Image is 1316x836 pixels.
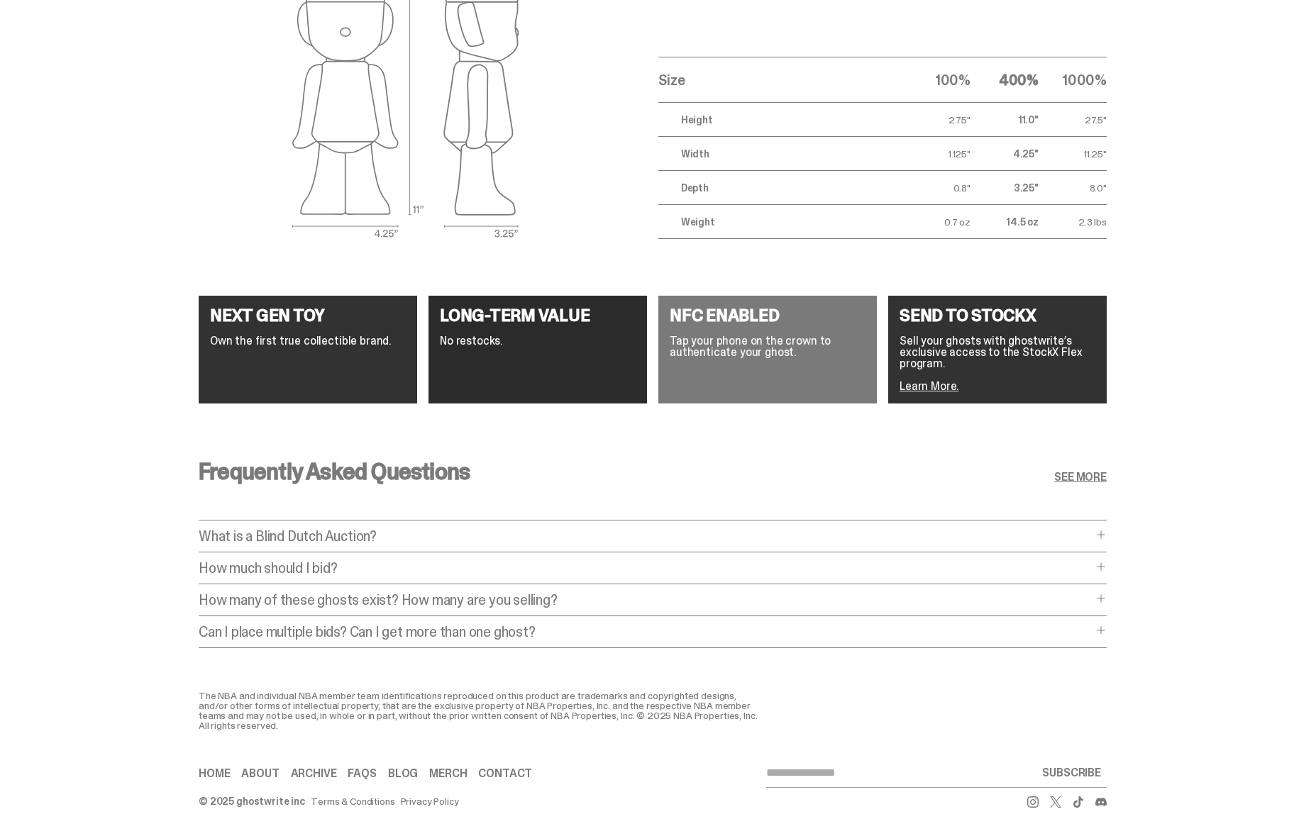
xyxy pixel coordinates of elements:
a: SEE MORE [1054,472,1107,483]
td: 2.3 lbs [1039,205,1107,239]
a: Merch [429,768,467,779]
button: SUBSCRIBE [1036,759,1107,787]
td: 1.125" [902,137,971,171]
td: 0.7 oz [902,205,971,239]
th: 400% [971,57,1039,103]
th: 100% [902,57,971,103]
p: What is a Blind Dutch Auction? [199,529,1093,543]
a: FAQs [348,768,376,779]
td: 0.8" [902,171,971,205]
td: Depth [658,171,902,205]
h4: SEND TO STOCKX [900,307,1095,324]
a: Home [199,768,230,779]
p: Sell your ghosts with ghostwrite’s exclusive access to the StockX Flex program. [900,335,1095,369]
td: 14.5 oz [971,205,1039,239]
p: How many of these ghosts exist? How many are you selling? [199,593,1093,607]
th: Size [658,57,902,103]
a: Blog [388,768,418,779]
div: The NBA and individual NBA member team identifications reproduced on this product are trademarks ... [199,691,766,730]
td: Width [658,137,902,171]
p: Can I place multiple bids? Can I get more than one ghost? [199,625,1093,639]
td: 27.5" [1039,103,1107,137]
div: © 2025 ghostwrite inc [199,796,305,806]
td: 11.25" [1039,137,1107,171]
a: Archive [291,768,337,779]
th: 1000% [1039,57,1107,103]
a: Terms & Conditions [311,796,394,806]
p: Tap your phone on the crown to authenticate your ghost. [670,335,866,358]
td: Weight [658,205,902,239]
h4: NEXT GEN TOY [210,307,406,324]
td: 4.25" [971,137,1039,171]
p: Own the first true collectible brand. [210,335,406,347]
h4: LONG-TERM VALUE [440,307,636,324]
p: How much should I bid? [199,561,1093,575]
td: 8.0" [1039,171,1107,205]
a: Privacy Policy [401,796,459,806]
td: 3.25" [971,171,1039,205]
h3: Frequently Asked Questions [199,460,470,483]
a: Learn More. [900,379,958,394]
td: 11.0" [971,103,1039,137]
td: Height [658,103,902,137]
a: Contact [478,768,532,779]
h4: NFC ENABLED [670,307,866,324]
p: No restocks. [440,335,636,347]
td: 2.75" [902,103,971,137]
a: About [241,768,279,779]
